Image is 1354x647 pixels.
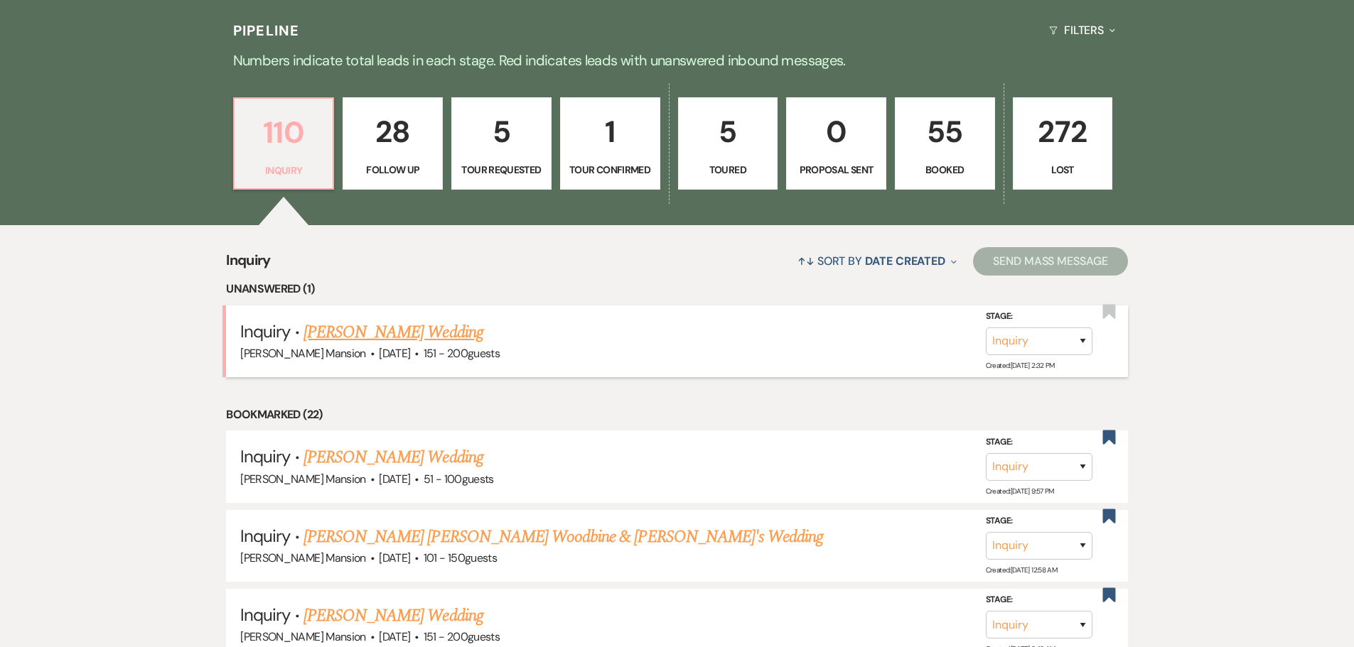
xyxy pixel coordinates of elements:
[904,108,986,156] p: 55
[240,629,366,644] span: [PERSON_NAME] Mansion
[687,162,769,178] p: Toured
[986,565,1057,575] span: Created: [DATE] 12:58 AM
[303,320,483,345] a: [PERSON_NAME] Wedding
[240,604,290,626] span: Inquiry
[243,163,325,178] p: Inquiry
[461,108,542,156] p: 5
[461,162,542,178] p: Tour Requested
[986,361,1055,370] span: Created: [DATE] 2:32 PM
[240,320,290,342] span: Inquiry
[240,346,366,361] span: [PERSON_NAME] Mansion
[226,280,1128,298] li: Unanswered (1)
[166,49,1189,72] p: Numbers indicate total leads in each stage. Red indicates leads with unanswered inbound messages.
[240,550,366,565] span: [PERSON_NAME] Mansion
[986,309,1092,325] label: Stage:
[303,603,483,629] a: [PERSON_NAME] Wedding
[451,97,552,190] a: 5Tour Requested
[986,486,1054,496] span: Created: [DATE] 9:57 PM
[569,162,651,178] p: Tour Confirmed
[865,254,945,268] span: Date Created
[424,550,497,565] span: 101 - 150 guests
[424,629,500,644] span: 151 - 200 guests
[795,162,877,178] p: Proposal Sent
[303,445,483,470] a: [PERSON_NAME] Wedding
[379,472,410,486] span: [DATE]
[303,524,823,550] a: [PERSON_NAME] [PERSON_NAME] Woodbine & [PERSON_NAME]'s Wedding
[233,97,335,190] a: 110Inquiry
[973,247,1128,276] button: Send Mass Message
[424,346,500,361] span: 151 - 200 guests
[569,108,651,156] p: 1
[986,592,1092,608] label: Stage:
[343,97,443,190] a: 28Follow Up
[379,550,410,565] span: [DATE]
[986,513,1092,529] label: Stage:
[986,435,1092,450] label: Stage:
[1022,108,1104,156] p: 272
[1043,11,1121,49] button: Filters
[240,445,290,467] span: Inquiry
[795,108,877,156] p: 0
[352,162,434,178] p: Follow Up
[792,242,962,280] button: Sort By Date Created
[240,472,366,486] span: [PERSON_NAME] Mansion
[379,629,410,644] span: [DATE]
[687,108,769,156] p: 5
[1022,162,1104,178] p: Lost
[560,97,660,190] a: 1Tour Confirmed
[678,97,778,190] a: 5Toured
[226,406,1128,424] li: Bookmarked (22)
[240,525,290,547] span: Inquiry
[352,108,434,156] p: 28
[243,109,325,156] p: 110
[233,21,300,40] h3: Pipeline
[904,162,986,178] p: Booked
[379,346,410,361] span: [DATE]
[895,97,995,190] a: 55Booked
[424,472,494,486] span: 51 - 100 guests
[226,249,271,280] span: Inquiry
[1013,97,1113,190] a: 272Lost
[797,254,815,268] span: ↑↓
[786,97,886,190] a: 0Proposal Sent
